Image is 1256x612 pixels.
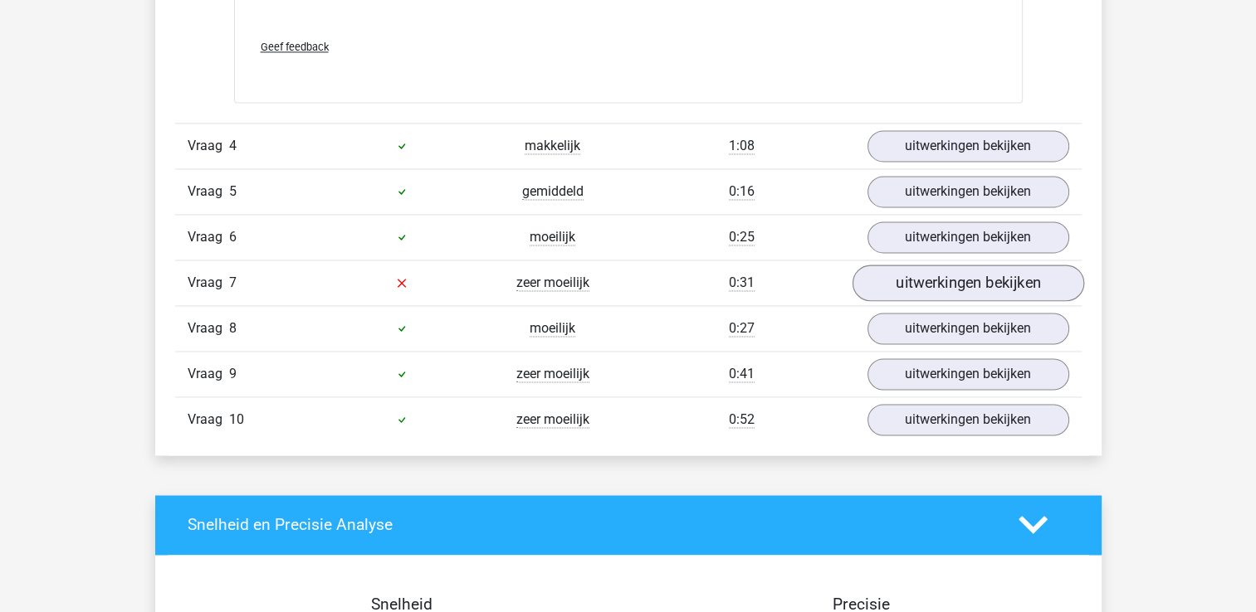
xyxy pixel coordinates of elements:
span: Geef feedback [261,41,329,53]
span: gemiddeld [522,183,584,200]
span: 8 [229,320,237,336]
a: uitwerkingen bekijken [867,358,1069,390]
span: moeilijk [530,320,575,337]
span: 0:25 [729,229,755,245]
a: uitwerkingen bekijken [867,404,1069,435]
span: 7 [229,274,237,290]
span: Vraag [188,273,229,293]
span: 9 [229,366,237,381]
span: 1:08 [729,138,755,154]
span: 10 [229,411,244,427]
a: uitwerkingen bekijken [867,221,1069,253]
a: uitwerkingen bekijken [867,176,1069,207]
span: 0:52 [729,411,755,428]
span: zeer moeilijk [516,366,589,382]
span: 0:31 [729,274,755,291]
h4: Snelheid en Precisie Analyse [188,515,994,534]
a: uitwerkingen bekijken [867,130,1069,162]
span: moeilijk [530,229,575,245]
span: makkelijk [525,138,580,154]
span: 0:27 [729,320,755,337]
span: Vraag [188,182,229,202]
span: Vraag [188,364,229,384]
span: Vraag [188,318,229,338]
span: 5 [229,183,237,199]
span: Vraag [188,410,229,430]
a: uitwerkingen bekijken [852,265,1083,301]
span: Vraag [188,227,229,247]
a: uitwerkingen bekijken [867,313,1069,344]
span: 0:41 [729,366,755,382]
span: 4 [229,138,237,153]
span: zeer moeilijk [516,411,589,428]
span: 0:16 [729,183,755,200]
span: zeer moeilijk [516,274,589,291]
span: 6 [229,229,237,245]
span: Vraag [188,136,229,156]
